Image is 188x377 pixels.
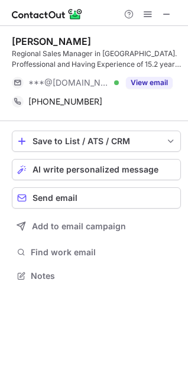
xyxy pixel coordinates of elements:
span: ***@[DOMAIN_NAME] [28,77,110,88]
button: Send email [12,187,181,209]
button: Notes [12,268,181,284]
span: Find work email [31,247,176,258]
img: ContactOut v5.3.10 [12,7,83,21]
button: AI write personalized message [12,159,181,180]
button: Add to email campaign [12,216,181,237]
div: [PERSON_NAME] [12,35,91,47]
button: Find work email [12,244,181,261]
div: Save to List / ATS / CRM [33,136,160,146]
span: Send email [33,193,77,203]
span: Notes [31,271,176,281]
div: Regional Sales Manager in [GEOGRAPHIC_DATA]. Proffessional and Having Experience of 15.2 years in... [12,48,181,70]
span: Add to email campaign [32,222,126,231]
span: AI write personalized message [33,165,158,174]
button: save-profile-one-click [12,131,181,152]
button: Reveal Button [126,77,173,89]
span: [PHONE_NUMBER] [28,96,102,107]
